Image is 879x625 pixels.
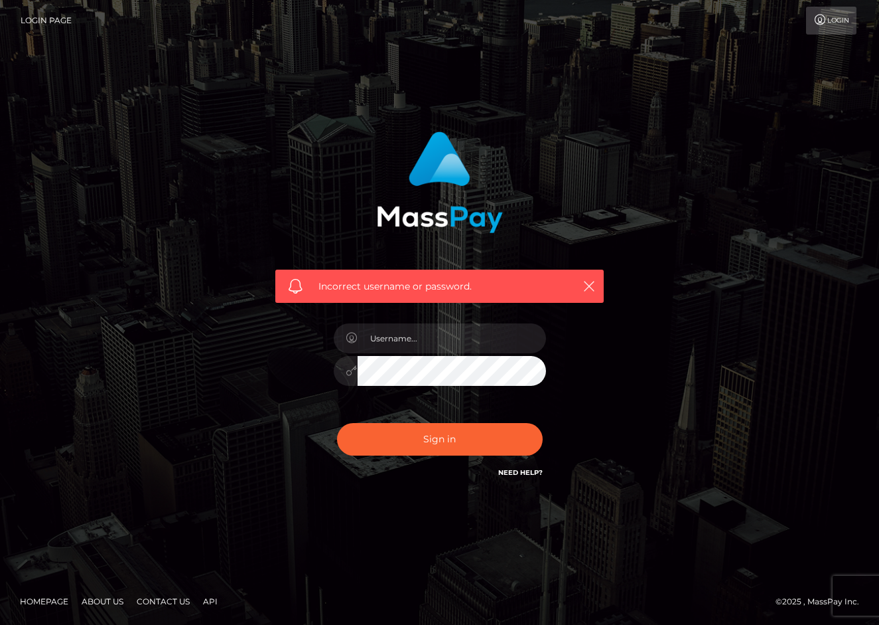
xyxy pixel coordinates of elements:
[806,7,856,35] a: Login
[377,132,503,233] img: MassPay Login
[198,591,223,612] a: API
[776,594,869,609] div: © 2025 , MassPay Inc.
[15,591,74,612] a: Homepage
[358,323,546,353] input: Username...
[76,591,129,612] a: About Us
[21,7,72,35] a: Login Page
[131,591,195,612] a: Contact Us
[337,423,543,456] button: Sign in
[318,280,561,294] span: Incorrect username or password.
[498,468,543,477] a: Need Help?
